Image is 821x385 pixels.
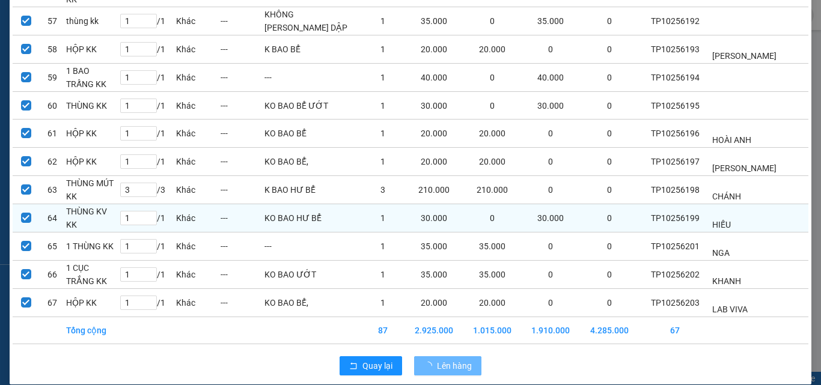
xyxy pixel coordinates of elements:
td: 0 [580,289,638,317]
td: 59 [39,64,66,92]
td: 35.000 [463,232,522,261]
span: thanh truyền [64,76,119,88]
td: KO BAO BỂ, [264,289,361,317]
td: / 1 [120,204,175,232]
td: 20.000 [404,120,463,148]
td: 35.000 [404,261,463,289]
td: 30.000 [404,92,463,120]
td: --- [220,289,264,317]
td: HỘP KK [66,120,120,148]
td: 1 CỤC TRẮNG KK [66,261,120,289]
span: [PERSON_NAME] [712,51,777,61]
td: 35.000 [404,232,463,261]
td: / 1 [120,35,175,64]
td: --- [220,204,264,232]
td: 0 [580,7,638,35]
td: K BAO BỂ [264,35,361,64]
td: KHÔNG [PERSON_NAME] DẬP [264,7,361,35]
td: --- [264,232,361,261]
td: 67 [39,289,66,317]
td: 57 [39,7,66,35]
td: --- [220,92,264,120]
td: TP10256195 [638,92,712,120]
td: 1 [361,92,405,120]
td: 0 [522,35,580,64]
td: 40.000 [404,64,463,92]
td: 1 [361,232,405,261]
td: 1 [361,7,405,35]
td: Khác [175,7,220,35]
td: KO BAO BỂ, [264,148,361,176]
td: 65 [39,232,66,261]
td: KO BAO HƯ BỂ [264,204,361,232]
td: 20.000 [404,35,463,64]
td: KO BAO BỂ [264,120,361,148]
td: 0 [580,64,638,92]
td: 2.925.000 [404,317,463,344]
td: K BAO HƯ BỂ [264,176,361,204]
td: --- [220,35,264,64]
td: THÙNG KK [66,92,120,120]
td: 0 [580,148,638,176]
span: KHANH [712,276,741,286]
td: 0 [580,176,638,204]
td: 210.000 [463,176,522,204]
td: 35.000 [463,261,522,289]
td: 0 [522,261,580,289]
td: 35.000 [404,7,463,35]
td: 40.000 [522,64,580,92]
td: --- [220,261,264,289]
td: 1 [361,261,405,289]
td: / 1 [120,232,175,261]
td: 20.000 [463,35,522,64]
td: 0 [463,204,522,232]
td: TP10256202 [638,261,712,289]
td: 1 [361,204,405,232]
td: 0 [522,232,580,261]
td: 0 [463,92,522,120]
td: / 1 [120,261,175,289]
button: Lên hàng [414,356,481,375]
span: HOÀI ANH [712,135,751,145]
td: 0 [522,120,580,148]
td: --- [220,64,264,92]
td: Khác [175,35,220,64]
td: TP10256203 [638,289,712,317]
td: 20.000 [404,148,463,176]
td: 30.000 [522,92,580,120]
td: 62 [39,148,66,176]
td: 0 [580,232,638,261]
td: THÙNG KV KK [66,204,120,232]
td: / 1 [120,7,175,35]
td: TP10256197 [638,148,712,176]
td: / 1 [120,148,175,176]
td: TP10256198 [638,176,712,204]
td: TP10256196 [638,120,712,148]
td: 0 [463,64,522,92]
td: KO BAO ƯỚT [264,261,361,289]
td: / 1 [120,289,175,317]
td: TP10256192 [638,7,712,35]
span: VP [PERSON_NAME] ([GEOGRAPHIC_DATA]) - [5,23,112,58]
span: VP Trà Vinh (Hàng) [34,63,117,74]
td: THÙNG MÚT KK [66,176,120,204]
td: 1.910.000 [522,317,580,344]
td: --- [220,232,264,261]
td: Khác [175,289,220,317]
td: 63 [39,176,66,204]
td: 0 [580,261,638,289]
td: 20.000 [463,289,522,317]
td: Khác [175,120,220,148]
td: 0 [522,289,580,317]
span: CHÁNH [712,192,741,201]
span: KO BAO BỂ, [31,89,82,101]
td: 64 [39,204,66,232]
td: 20.000 [463,120,522,148]
p: GỬI: [5,23,175,58]
td: --- [220,176,264,204]
td: 30.000 [404,204,463,232]
span: Lên hàng [437,359,472,372]
td: TP10256199 [638,204,712,232]
td: / 1 [120,64,175,92]
td: HỘP KK [66,35,120,64]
